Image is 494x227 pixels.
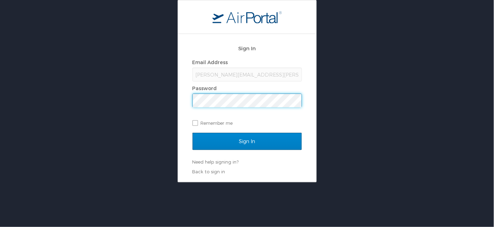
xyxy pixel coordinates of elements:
[192,133,302,150] input: Sign In
[192,159,239,165] a: Need help signing in?
[192,59,228,65] label: Email Address
[192,85,217,91] label: Password
[192,44,302,52] h2: Sign In
[192,118,302,128] label: Remember me
[192,169,225,174] a: Back to sign in
[213,11,282,23] img: logo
